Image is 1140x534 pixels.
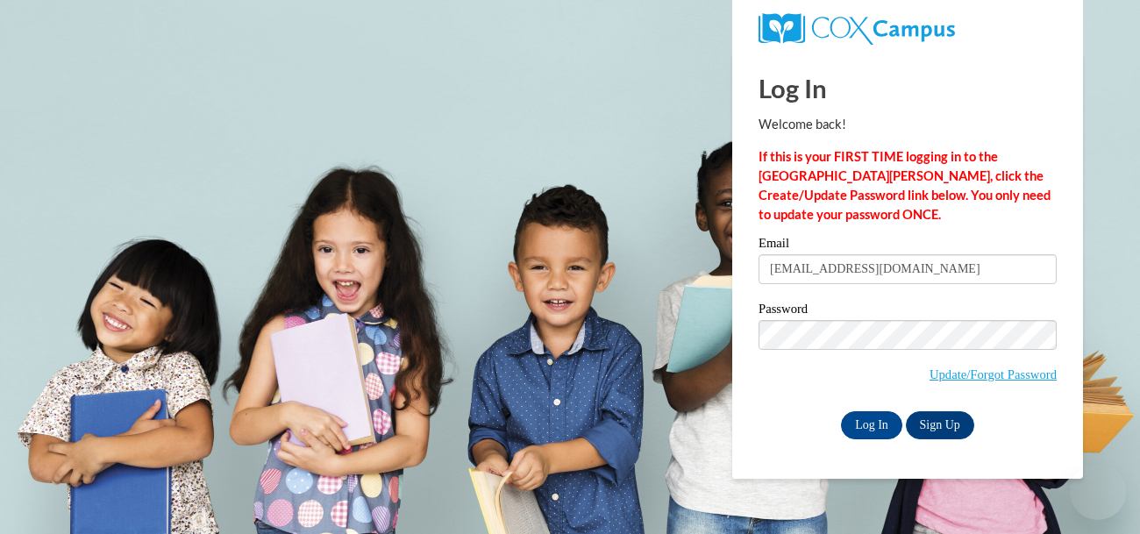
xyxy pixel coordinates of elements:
iframe: Button to launch messaging window [1070,464,1126,520]
a: Sign Up [906,411,974,439]
strong: If this is your FIRST TIME logging in to the [GEOGRAPHIC_DATA][PERSON_NAME], click the Create/Upd... [759,149,1051,222]
input: Log In [841,411,902,439]
h1: Log In [759,70,1057,106]
a: Update/Forgot Password [930,367,1057,381]
img: COX Campus [759,13,955,45]
p: Welcome back! [759,115,1057,134]
label: Password [759,303,1057,320]
a: COX Campus [759,13,1057,45]
label: Email [759,237,1057,254]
